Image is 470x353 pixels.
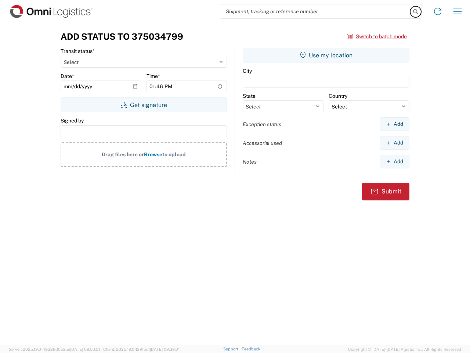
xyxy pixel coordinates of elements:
[243,158,257,165] label: Notes
[61,31,183,42] h3: Add Status to 375034799
[362,183,409,200] button: Submit
[223,347,242,351] a: Support
[162,151,186,157] span: to upload
[329,93,347,99] label: Country
[144,151,162,157] span: Browse
[243,93,256,99] label: State
[9,347,100,352] span: Server: 2025.19.0-49328d0a35e
[70,347,100,352] span: [DATE] 09:50:51
[242,347,260,351] a: Feedback
[61,117,84,124] label: Signed by
[243,121,281,128] label: Exception status
[150,347,180,352] span: [DATE] 09:39:01
[243,140,282,146] label: Accessorial used
[380,117,409,131] button: Add
[103,347,180,352] span: Client: 2025.19.0-129fbcf
[348,346,461,353] span: Copyright © [DATE]-[DATE] Agistix Inc., All Rights Reserved
[380,136,409,150] button: Add
[380,155,409,168] button: Add
[61,97,227,112] button: Get signature
[61,73,74,79] label: Date
[61,48,95,54] label: Transit status
[147,73,160,79] label: Time
[243,48,409,63] button: Use my location
[220,4,411,18] input: Shipment, tracking or reference number
[347,31,407,43] button: Switch to batch mode
[243,68,252,74] label: City
[102,151,144,157] span: Drag files here or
